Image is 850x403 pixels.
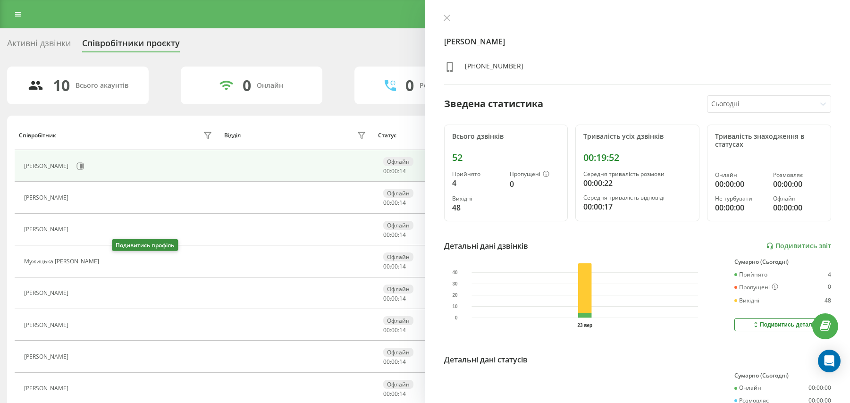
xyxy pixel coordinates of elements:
span: 00 [391,390,398,398]
div: : : [383,263,406,270]
div: Вихідні [734,297,759,304]
text: 23 вер [577,323,592,328]
text: 10 [452,304,458,309]
div: Пропущені [510,171,560,178]
span: 00 [383,262,390,270]
span: 00 [391,231,398,239]
span: 14 [399,358,406,366]
div: 00:00:00 [773,178,823,190]
div: 00:00:00 [715,202,765,213]
text: 0 [454,315,457,320]
span: 00 [391,167,398,175]
div: 10 [53,76,70,94]
div: Подивитись деталі [752,321,814,328]
span: 00 [391,262,398,270]
div: [PERSON_NAME] [24,385,71,392]
div: Не турбувати [715,195,765,202]
span: 00 [383,199,390,207]
div: 00:00:00 [773,202,823,213]
div: Вихідні [452,195,502,202]
span: 14 [399,167,406,175]
span: 00 [383,231,390,239]
text: 40 [452,270,458,275]
div: Офлайн [383,380,413,389]
span: 14 [399,326,406,334]
div: Офлайн [383,348,413,357]
div: Зведена статистика [444,97,543,111]
button: Подивитись деталі [734,318,831,331]
span: 00 [383,167,390,175]
span: 00 [391,199,398,207]
div: Пропущені [734,284,778,291]
div: 48 [825,297,831,304]
div: : : [383,327,406,334]
div: 52 [452,152,560,163]
div: [PERSON_NAME] [24,226,71,233]
h4: [PERSON_NAME] [444,36,832,47]
div: 00:19:52 [583,152,691,163]
span: 00 [383,358,390,366]
div: Онлайн [715,172,765,178]
div: 0 [510,178,560,190]
div: Подивитись профіль [112,239,178,251]
div: : : [383,168,406,175]
div: Офлайн [383,157,413,166]
div: Співробітники проєкту [82,38,180,53]
div: [PERSON_NAME] [24,353,71,360]
div: [PERSON_NAME] [24,163,71,169]
div: Тривалість усіх дзвінків [583,133,691,141]
div: Офлайн [383,285,413,294]
div: Офлайн [383,252,413,261]
span: 14 [399,199,406,207]
div: Детальні дані статусів [444,354,528,365]
span: 00 [391,326,398,334]
div: Середня тривалість розмови [583,171,691,177]
span: 14 [399,294,406,302]
div: 4 [828,271,831,278]
div: Офлайн [383,189,413,198]
div: Розмовляє [773,172,823,178]
span: 14 [399,262,406,270]
div: Сумарно (Сьогодні) [734,259,831,265]
div: : : [383,295,406,302]
div: Детальні дані дзвінків [444,240,528,252]
div: Відділ [224,132,241,139]
span: 00 [383,294,390,302]
span: 00 [383,326,390,334]
div: 00:00:00 [808,385,831,391]
div: 4 [452,177,502,189]
div: : : [383,391,406,397]
div: Онлайн [257,82,283,90]
div: 00:00:00 [715,178,765,190]
div: 00:00:22 [583,177,691,189]
div: Мужицька [PERSON_NAME] [24,258,101,265]
span: 00 [383,390,390,398]
div: Open Intercom Messenger [818,350,841,372]
div: Всього дзвінків [452,133,560,141]
span: 00 [391,358,398,366]
div: Прийнято [734,271,767,278]
div: [PERSON_NAME] [24,194,71,201]
div: 0 [405,76,414,94]
div: Офлайн [773,195,823,202]
div: 48 [452,202,502,213]
div: Розмовляють [420,82,465,90]
div: [PERSON_NAME] [24,290,71,296]
span: 00 [391,294,398,302]
div: Офлайн [383,316,413,325]
div: Сумарно (Сьогодні) [734,372,831,379]
text: 30 [452,281,458,286]
div: Офлайн [383,221,413,230]
div: Всього акаунтів [76,82,128,90]
div: 0 [828,284,831,291]
div: Онлайн [734,385,761,391]
div: [PHONE_NUMBER] [465,61,523,75]
div: 0 [243,76,251,94]
div: : : [383,232,406,238]
div: Статус [378,132,396,139]
div: Співробітник [19,132,56,139]
div: Активні дзвінки [7,38,71,53]
div: 00:00:17 [583,201,691,212]
span: 14 [399,231,406,239]
span: 14 [399,390,406,398]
